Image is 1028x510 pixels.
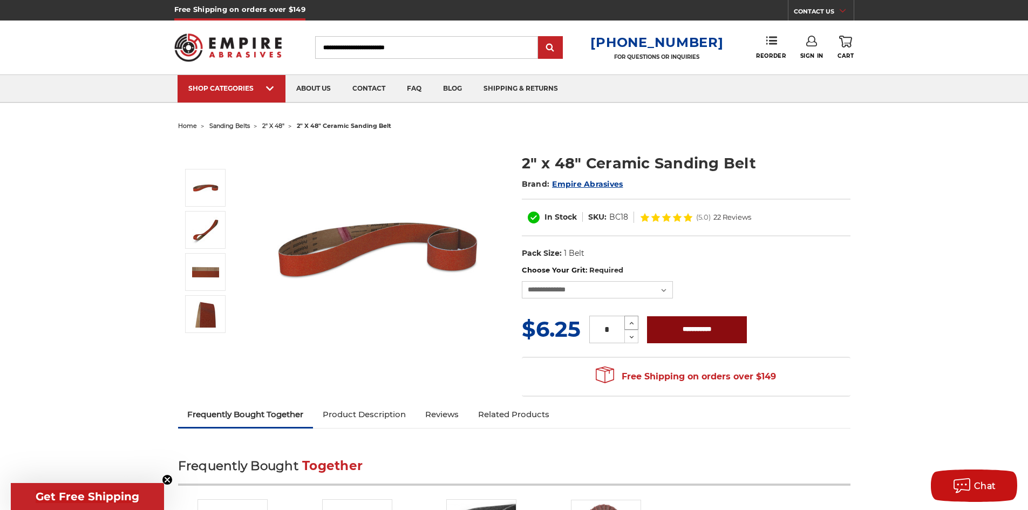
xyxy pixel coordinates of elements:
[544,212,577,222] span: In Stock
[473,75,569,103] a: shipping & returns
[192,301,219,328] img: 2" x 48" - Ceramic Sanding Belt
[178,122,197,130] a: home
[794,5,854,21] a: CONTACT US
[432,75,473,103] a: blog
[540,37,561,59] input: Submit
[174,26,282,69] img: Empire Abrasives
[931,470,1017,502] button: Chat
[342,75,396,103] a: contact
[262,122,284,130] a: 2" x 48"
[756,52,786,59] span: Reorder
[609,212,628,223] dd: BC18
[522,248,562,259] dt: Pack Size:
[552,179,623,189] a: Empire Abrasives
[596,366,776,387] span: Free Shipping on orders over $149
[590,35,723,50] a: [PHONE_NUMBER]
[396,75,432,103] a: faq
[209,122,250,130] a: sanding belts
[564,248,584,259] dd: 1 Belt
[588,212,607,223] dt: SKU:
[192,216,219,243] img: 2" x 48" Ceramic Sanding Belt
[285,75,342,103] a: about us
[838,36,854,59] a: Cart
[313,403,416,426] a: Product Description
[11,483,164,510] div: Get Free ShippingClose teaser
[178,458,298,473] span: Frequently Bought
[192,174,219,201] img: 2" x 48" Sanding Belt - Ceramic
[192,259,219,285] img: 2" x 48" Cer Sanding Belt
[416,403,468,426] a: Reviews
[468,403,559,426] a: Related Products
[302,458,363,473] span: Together
[178,403,314,426] a: Frequently Bought Together
[974,481,996,491] span: Chat
[270,141,486,357] img: 2" x 48" Sanding Belt - Ceramic
[590,53,723,60] p: FOR QUESTIONS OR INQUIRIES
[36,490,139,503] span: Get Free Shipping
[800,52,823,59] span: Sign In
[713,214,751,221] span: 22 Reviews
[838,52,854,59] span: Cart
[162,474,173,485] button: Close teaser
[756,36,786,59] a: Reorder
[589,266,623,274] small: Required
[522,153,850,174] h1: 2" x 48" Ceramic Sanding Belt
[188,84,275,92] div: SHOP CATEGORIES
[696,214,711,221] span: (5.0)
[522,179,550,189] span: Brand:
[297,122,391,130] span: 2" x 48" ceramic sanding belt
[522,265,850,276] label: Choose Your Grit:
[522,316,581,342] span: $6.25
